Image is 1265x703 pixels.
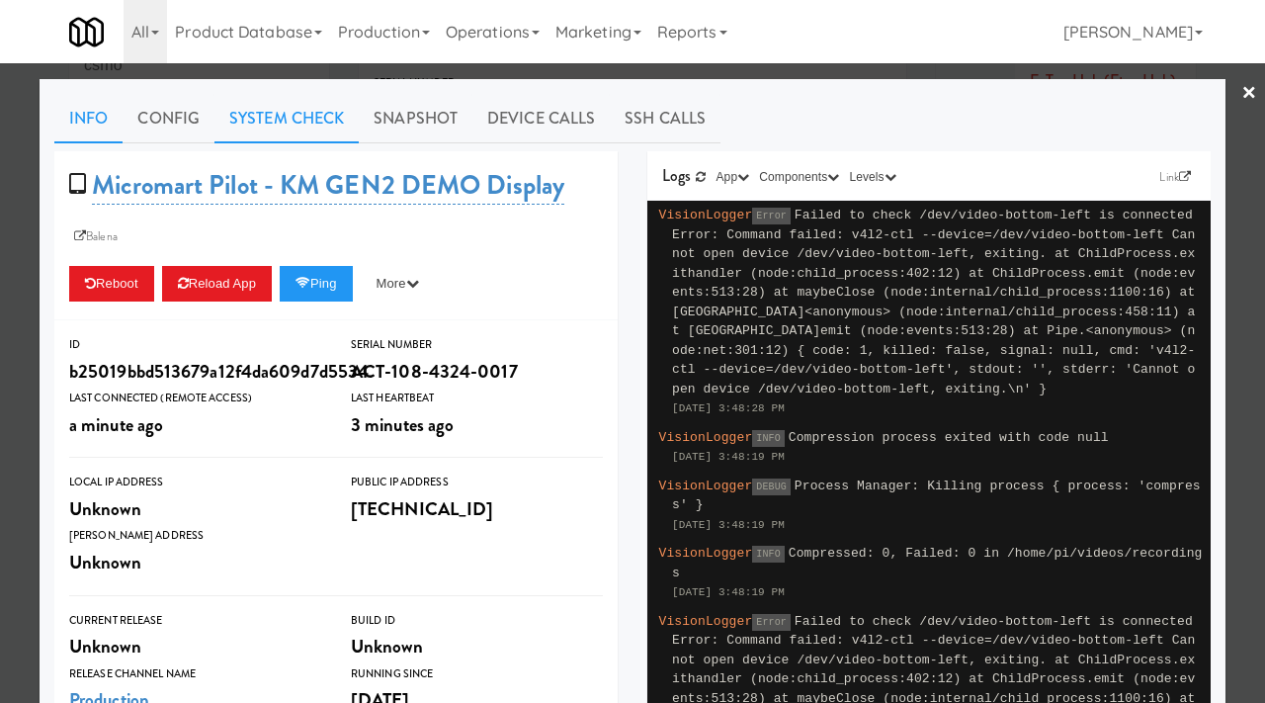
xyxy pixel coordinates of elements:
[54,94,123,143] a: Info
[69,266,154,302] button: Reboot
[672,208,1195,396] span: Failed to check /dev/video-bottom-left is connected Error: Command failed: v4l2-ctl --device=/dev...
[351,664,603,684] div: Running Since
[123,94,214,143] a: Config
[712,167,755,187] button: App
[351,630,603,663] div: Unknown
[1154,167,1196,187] a: Link
[162,266,272,302] button: Reload App
[69,389,321,408] div: Last Connected (Remote Access)
[672,479,1201,513] span: Process Manager: Killing process { process: 'compress' }
[659,479,753,493] span: VisionLogger
[351,389,603,408] div: Last Heartbeat
[789,430,1109,445] span: Compression process exited with code null
[659,208,753,222] span: VisionLogger
[472,94,610,143] a: Device Calls
[351,335,603,355] div: Serial Number
[754,167,844,187] button: Components
[610,94,720,143] a: SSH Calls
[351,355,603,389] div: ACT-108-4324-0017
[351,611,603,631] div: Build Id
[672,451,785,463] span: [DATE] 3:48:19 PM
[69,526,321,546] div: [PERSON_NAME] Address
[69,411,163,438] span: a minute ago
[662,164,691,187] span: Logs
[69,226,123,246] a: Balena
[69,492,321,526] div: Unknown
[69,355,321,389] div: b25019bbd513679a12f4da609d7d5534
[351,492,603,526] div: [TECHNICAL_ID]
[752,208,791,224] span: Error
[69,335,321,355] div: ID
[672,546,1203,580] span: Compressed: 0, Failed: 0 in /home/pi/videos/recordings
[752,430,784,447] span: INFO
[752,614,791,631] span: Error
[69,630,321,663] div: Unknown
[752,479,791,495] span: DEBUG
[69,473,321,492] div: Local IP Address
[752,546,784,563] span: INFO
[659,614,753,629] span: VisionLogger
[361,266,435,302] button: More
[672,586,785,598] span: [DATE] 3:48:19 PM
[69,664,321,684] div: Release Channel Name
[359,94,472,143] a: Snapshot
[280,266,353,302] button: Ping
[659,546,753,561] span: VisionLogger
[69,15,104,49] img: Micromart
[659,430,753,445] span: VisionLogger
[69,611,321,631] div: Current Release
[92,166,564,205] a: Micromart Pilot - KM GEN2 DEMO Display
[214,94,359,143] a: System Check
[351,473,603,492] div: Public IP Address
[672,402,785,414] span: [DATE] 3:48:28 PM
[69,546,321,579] div: Unknown
[844,167,900,187] button: Levels
[672,519,785,531] span: [DATE] 3:48:19 PM
[351,411,454,438] span: 3 minutes ago
[1241,63,1257,125] a: ×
